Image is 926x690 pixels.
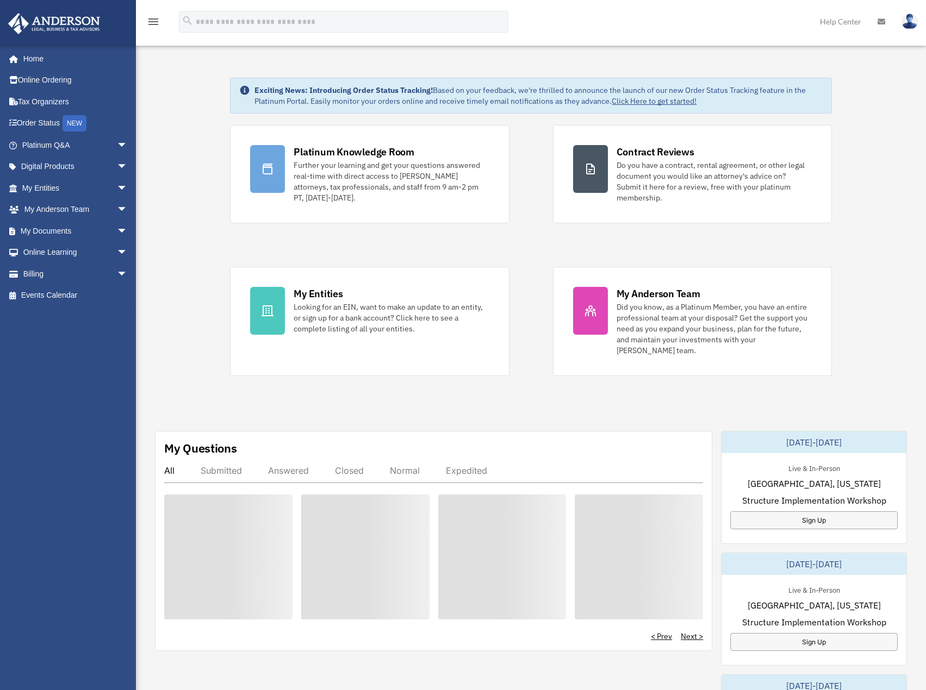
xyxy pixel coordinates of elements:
span: arrow_drop_down [117,199,139,221]
i: search [182,15,194,27]
div: NEW [63,115,86,131]
a: My Entities Looking for an EIN, want to make an update to an entity, or sign up for a bank accoun... [230,267,509,376]
span: arrow_drop_down [117,134,139,156]
span: arrow_drop_down [117,263,139,285]
a: Sign Up [730,511,898,529]
div: Platinum Knowledge Room [294,145,414,159]
a: < Prev [651,631,672,642]
span: arrow_drop_down [117,220,139,242]
a: menu [147,19,160,28]
a: Home [8,48,139,70]
a: Platinum Q&Aarrow_drop_down [8,134,144,156]
span: Structure Implementation Workshop [742,616,886,629]
span: arrow_drop_down [117,177,139,199]
span: [GEOGRAPHIC_DATA], [US_STATE] [748,599,881,612]
div: All [164,465,175,476]
div: My Anderson Team [617,287,700,300]
a: Online Ordering [8,70,144,91]
div: Contract Reviews [617,145,694,159]
a: Order StatusNEW [8,112,144,135]
a: My Anderson Teamarrow_drop_down [8,199,144,221]
a: My Entitiesarrow_drop_down [8,177,144,199]
span: arrow_drop_down [117,242,139,264]
a: Billingarrow_drop_down [8,263,144,285]
a: My Documentsarrow_drop_down [8,220,144,242]
a: Next > [681,631,703,642]
div: Answered [268,465,309,476]
div: Closed [335,465,364,476]
span: [GEOGRAPHIC_DATA], [US_STATE] [748,477,881,490]
a: Online Learningarrow_drop_down [8,242,144,264]
div: Looking for an EIN, want to make an update to an entity, or sign up for a bank account? Click her... [294,302,489,334]
a: Platinum Knowledge Room Further your learning and get your questions answered real-time with dire... [230,125,509,223]
strong: Exciting News: Introducing Order Status Tracking! [254,85,433,95]
div: Submitted [201,465,242,476]
img: Anderson Advisors Platinum Portal [5,13,103,34]
span: Structure Implementation Workshop [742,494,886,507]
span: arrow_drop_down [117,156,139,178]
div: [DATE]-[DATE] [722,553,906,575]
a: Sign Up [730,633,898,651]
div: My Questions [164,440,237,456]
div: Did you know, as a Platinum Member, you have an entire professional team at your disposal? Get th... [617,302,812,356]
div: [DATE]-[DATE] [722,431,906,453]
div: Further your learning and get your questions answered real-time with direct access to [PERSON_NAM... [294,160,489,203]
i: menu [147,15,160,28]
div: Based on your feedback, we're thrilled to announce the launch of our new Order Status Tracking fe... [254,85,822,106]
a: Tax Organizers [8,91,144,112]
div: Live & In-Person [780,462,849,473]
div: My Entities [294,287,343,300]
a: Click Here to get started! [612,96,697,106]
div: Do you have a contract, rental agreement, or other legal document you would like an attorney's ad... [617,160,812,203]
a: Contract Reviews Do you have a contract, rental agreement, or other legal document you would like... [553,125,832,223]
a: My Anderson Team Did you know, as a Platinum Member, you have an entire professional team at your... [553,267,832,376]
a: Digital Productsarrow_drop_down [8,156,144,178]
img: User Pic [902,14,918,29]
div: Live & In-Person [780,584,849,595]
a: Events Calendar [8,285,144,306]
div: Expedited [446,465,487,476]
div: Normal [390,465,420,476]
